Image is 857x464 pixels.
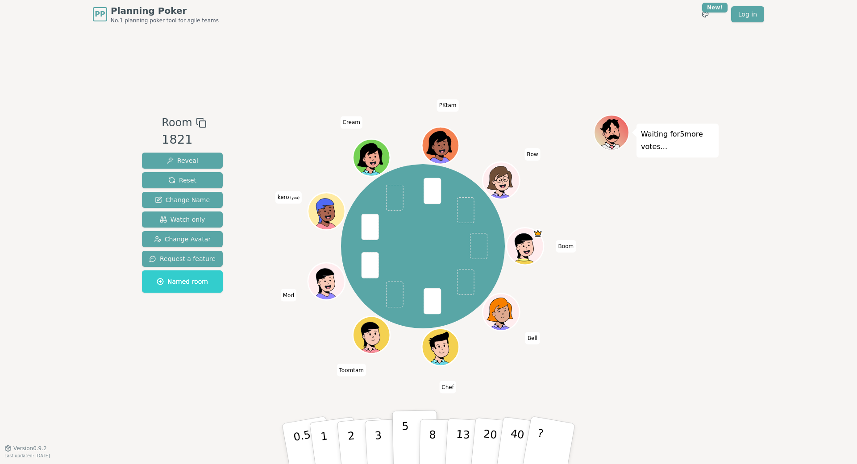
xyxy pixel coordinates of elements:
span: Watch only [160,215,205,224]
span: Change Avatar [154,235,211,244]
button: Change Avatar [142,231,223,247]
p: Waiting for 5 more votes... [641,128,714,153]
span: PP [95,9,105,20]
button: Request a feature [142,251,223,267]
span: No.1 planning poker tool for agile teams [111,17,219,24]
span: Click to change your name [556,240,576,253]
span: Click to change your name [281,289,296,302]
button: Change Name [142,192,223,208]
span: Click to change your name [524,148,540,161]
span: Last updated: [DATE] [4,453,50,458]
button: Reset [142,172,223,188]
button: Version0.9.2 [4,445,47,452]
div: New! [702,3,728,12]
button: Reveal [142,153,223,169]
a: Log in [731,6,764,22]
button: Watch only [142,211,223,228]
span: Reset [168,176,196,185]
span: Boom is the host [533,229,543,238]
span: Click to change your name [341,116,362,128]
span: Named room [157,277,208,286]
span: Planning Poker [111,4,219,17]
span: Version 0.9.2 [13,445,47,452]
a: PPPlanning PokerNo.1 planning poker tool for agile teams [93,4,219,24]
button: Click to change your avatar [309,194,344,228]
span: Click to change your name [337,364,366,376]
button: Named room [142,270,223,293]
div: 1821 [162,131,206,149]
span: Room [162,115,192,131]
span: Reveal [166,156,198,165]
button: New! [697,6,713,22]
span: Click to change your name [439,381,456,394]
span: Click to change your name [275,191,302,203]
span: (you) [289,196,300,200]
span: Request a feature [149,254,216,263]
span: Click to change your name [437,99,459,112]
span: Change Name [155,195,210,204]
span: Click to change your name [525,332,540,344]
